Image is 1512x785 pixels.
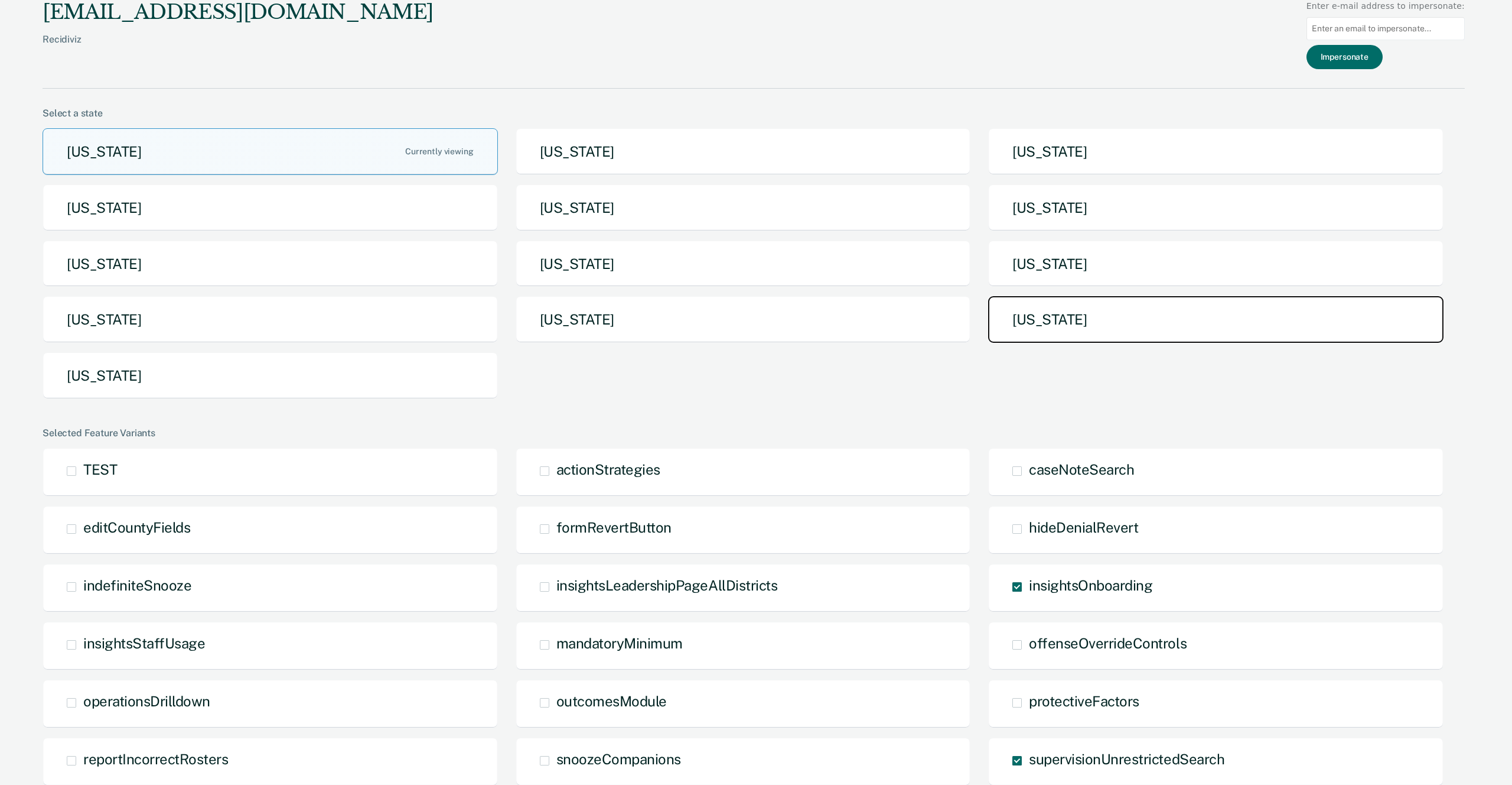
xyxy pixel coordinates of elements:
[43,128,498,175] button: [US_STATE]
[988,296,1443,343] button: [US_STATE]
[988,128,1443,175] button: [US_STATE]
[1029,577,1152,593] span: insightsOnboarding
[556,751,681,767] span: snoozeCompanions
[516,296,971,343] button: [US_STATE]
[83,461,117,478] span: TEST
[83,577,191,593] span: indefiniteSnooze
[1306,17,1465,40] input: Enter an email to impersonate...
[43,296,498,343] button: [US_STATE]
[43,108,1465,119] div: Select a state
[43,241,498,287] button: [US_STATE]
[556,461,660,478] span: actionStrategies
[83,635,205,651] span: insightsStaffUsage
[43,184,498,231] button: [US_STATE]
[988,184,1443,231] button: [US_STATE]
[43,427,1465,439] div: Selected Feature Variants
[556,693,667,709] span: outcomesModule
[83,751,228,767] span: reportIncorrectRosters
[988,241,1443,287] button: [US_STATE]
[43,352,498,399] button: [US_STATE]
[556,635,683,651] span: mandatoryMinimum
[1029,751,1224,767] span: supervisionUnrestrictedSearch
[1029,519,1138,536] span: hideDenialRevert
[43,34,434,64] div: Recidiviz
[83,693,210,709] span: operationsDrilldown
[1029,635,1187,651] span: offenseOverrideControls
[516,128,971,175] button: [US_STATE]
[1029,693,1139,709] span: protectiveFactors
[516,241,971,287] button: [US_STATE]
[556,519,672,536] span: formRevertButton
[1029,461,1134,478] span: caseNoteSearch
[83,519,190,536] span: editCountyFields
[1306,45,1383,69] button: Impersonate
[556,577,778,593] span: insightsLeadershipPageAllDistricts
[516,184,971,231] button: [US_STATE]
